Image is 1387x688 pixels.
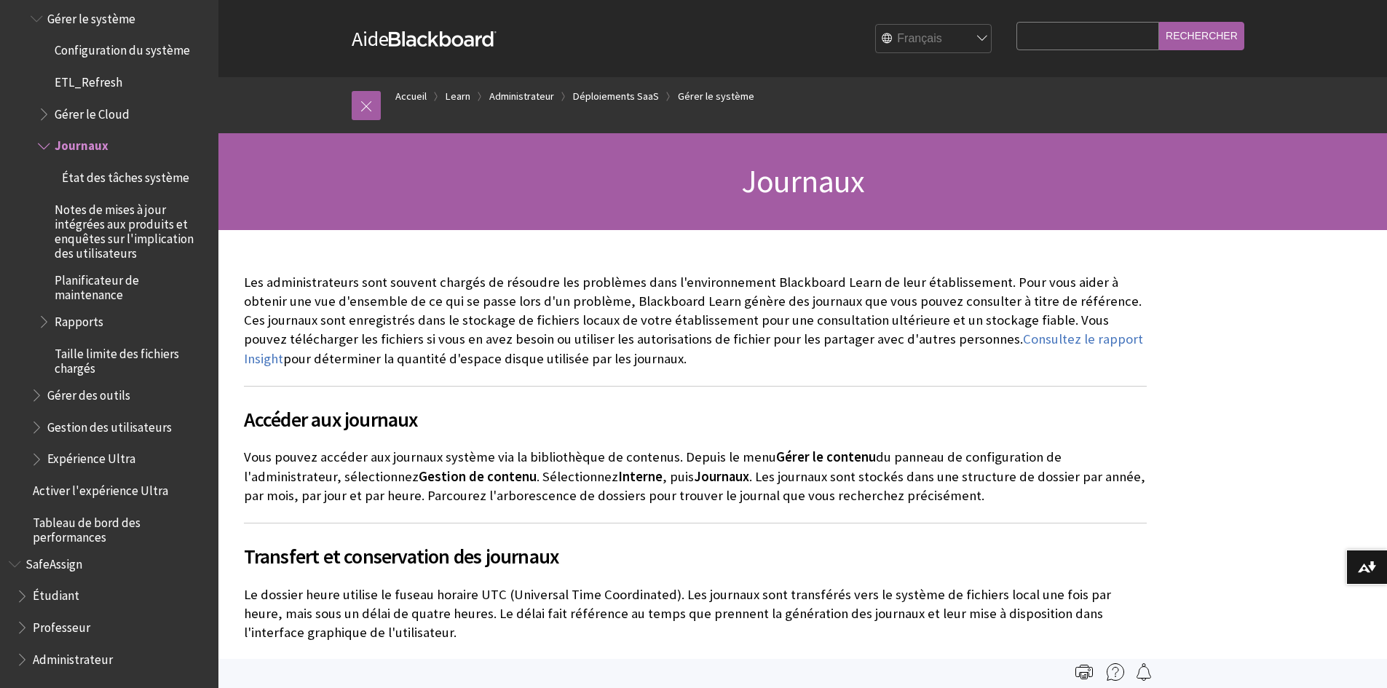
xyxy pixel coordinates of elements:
img: Print [1075,663,1093,681]
p: Le dossier heure utilise le fuseau horaire UTC (Universal Time Coordinated). Les journaux sont tr... [244,585,1147,643]
span: Gestion de contenu [419,468,537,485]
span: ETL_Refresh [55,70,122,90]
a: AideBlackboard [352,25,497,52]
span: Interne [618,468,663,485]
span: Expérience Ultra [47,447,135,467]
strong: Blackboard [389,31,497,47]
span: Journaux [741,161,865,201]
span: Gérer le Cloud [55,102,130,122]
span: Gérer le contenu [776,448,876,465]
a: Déploiements SaaS [573,87,659,106]
a: Accueil [395,87,427,106]
span: Configuration du système [55,39,190,58]
span: Administrateur [33,647,113,667]
img: More help [1107,663,1124,681]
a: Gérer le système [678,87,754,106]
a: Administrateur [489,87,554,106]
span: Gestion des utilisateurs [47,415,172,435]
input: Rechercher [1159,22,1244,50]
span: Taille limite des fichiers chargés [55,341,208,376]
span: Tableau de bord des performances [33,510,208,545]
span: Étudiant [33,584,79,604]
span: Journaux [55,134,108,154]
span: Activer l'expérience Ultra [33,478,168,498]
span: Rapports [55,309,103,329]
a: Consultez le rapport Insight [244,331,1143,367]
span: Professeur [33,615,90,635]
h2: Transfert et conservation des journaux [244,523,1147,572]
img: Follow this page [1135,663,1153,681]
span: État des tâches système [62,165,189,185]
nav: Book outline for Blackboard SafeAssign [9,552,210,672]
span: Planificateur de maintenance [55,268,208,302]
p: Vous pouvez accéder aux journaux système via la bibliothèque de contenus. Depuis le menu du panne... [244,448,1147,505]
span: Gérer des outils [47,383,130,403]
select: Site Language Selector [876,25,992,54]
span: Journaux [694,468,749,485]
a: Learn [446,87,470,106]
span: SafeAssign [25,552,82,572]
h2: Accéder aux journaux [244,386,1147,435]
p: Les administrateurs sont souvent chargés de résoudre les problèmes dans l'environnement Blackboar... [244,273,1147,368]
span: Notes de mises à jour intégrées aux produits et enquêtes sur l'implication des utilisateurs [55,197,208,261]
span: Gérer le système [47,7,135,26]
